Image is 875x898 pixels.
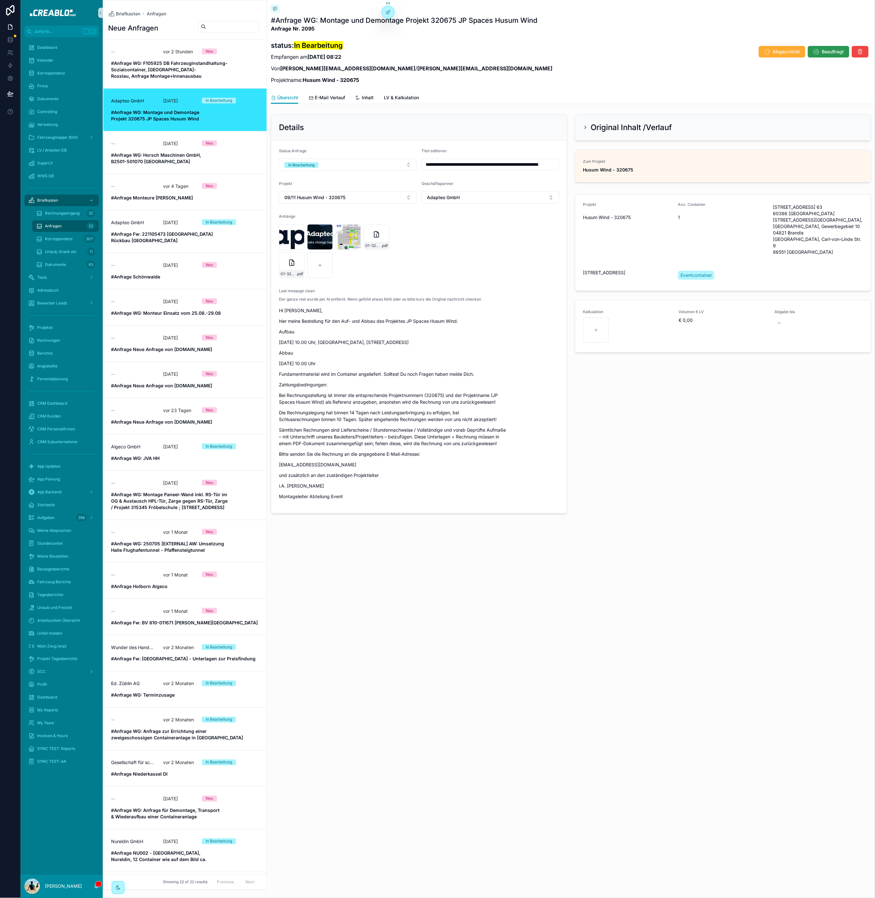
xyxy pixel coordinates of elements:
[111,808,221,820] strong: #Anfrage WG: Anfrage für Demontage, Transport & Wiederaufbau einer Containeranlage
[775,309,863,314] span: Abgabe bis
[103,131,267,174] a: --[DATE]Neu#Anfrage WG: Horsch Maschinen GmbH, B2501-501070 [GEOGRAPHIC_DATA]
[163,644,194,651] p: vor 2 Monaten
[422,181,454,186] span: Geschäftspartner
[271,25,315,32] strong: Anfrage Nr. 2095
[37,58,54,63] span: Kalender
[24,42,99,53] a: Dashboard
[111,656,256,662] strong: #Anfrage Fw: [GEOGRAPHIC_DATA] - Unterlagen zur Preisfindung
[279,427,559,447] p: Sämtlichen Rechnungen sind Lieferscheine / Stundennachweise / Vollständige und vorab Geprüfte Auf...
[111,110,201,121] strong: #Anfrage WG: Montage und Demontage Projekt 320675 JP Spaces Husum Wind
[37,554,68,559] span: Meine Baustellen
[279,451,559,457] p: Bitte senden Sie die Rechnung an die angegebene E-Mail-Adresse:
[759,46,805,57] button: Abgeschickt
[24,297,99,309] a: Bewerber Leads
[111,608,115,614] span: --
[37,489,61,495] span: App Backend
[417,65,552,72] strong: [PERSON_NAME][EMAIL_ADDRESS][DOMAIN_NAME]
[103,325,267,362] a: --[DATE]Neu#Anfrage Neue Anfrage von [DOMAIN_NAME]
[583,269,673,276] span: [STREET_ADDRESS]
[111,48,115,55] span: --
[111,644,155,651] span: Wunder des Handwerks
[103,599,267,635] a: --vor 1 MonatNeu#Anfrage Fw: BV 810-011671 [PERSON_NAME][GEOGRAPHIC_DATA]
[24,93,99,105] a: Dokumente
[381,243,388,248] span: .pdf
[103,40,267,88] a: --vor 2 StundenNeu#Anfrage WG: F105925 DB Fahrzeuginstandhaltung-Sozialcontainer, [GEOGRAPHIC_DAT...
[206,681,232,686] div: In Bearbeitung
[24,170,99,182] a: WWS DB
[271,16,552,25] h1: #Anfrage WG: Montage und Demontage Projekt 320675 JP Spaces Husum Wind
[103,398,267,434] a: --vor 23 TagenNeu#Anfrage Neue Anfrage von [DOMAIN_NAME]
[279,472,559,479] p: und zusätzlich an den zuständigen Projektleiter
[163,529,188,535] p: vor 1 Monat
[147,11,166,17] a: Anfragen
[24,272,99,283] a: Tools
[24,576,99,588] a: Fahrzeug Berichte
[384,94,419,101] span: LV & Kalkulation
[384,92,419,105] a: LV & Kalkulation
[206,335,213,340] div: Neu
[111,140,115,147] span: --
[37,364,57,369] span: Angestellte
[279,339,559,346] p: [DATE] 10.00 Uhr, [GEOGRAPHIC_DATA], [STREET_ADDRESS]
[111,195,193,200] strong: #Anfrage Monteure [PERSON_NAME]
[111,480,115,486] span: --
[24,525,99,536] a: Meine Absprachen
[206,219,232,225] div: In Bearbeitung
[37,439,78,445] span: CRM Subunternehmer
[163,572,188,578] p: vor 1 Monat
[24,373,99,385] a: Personalplanung
[37,605,72,610] span: Urlaub und Freizeit
[24,157,99,169] a: SuperLV
[163,444,178,450] p: [DATE]
[32,207,99,219] a: Rechnungseingang32
[37,759,66,764] span: SYNC TEST: AA
[24,486,99,498] a: App Backend
[24,348,99,359] a: Berichte
[24,55,99,66] a: Kalender
[24,119,99,130] a: Verwaltung
[103,88,267,131] a: Adapteo GmbH[DATE]In Bearbeitung#Anfrage WG: Montage und Demontage Projekt 320675 JP Spaces Husum...
[279,288,315,293] span: Last message clean
[111,692,175,698] strong: #Anfrage WG: Terminzusage
[111,419,212,425] strong: #Anfrage Neue Anfrage von [DOMAIN_NAME]
[111,796,115,802] span: --
[32,246,99,258] a: Urlaub, Krank etc11
[315,94,345,101] span: E-Mail Verlauf
[91,29,96,34] span: K
[32,220,99,232] a: Anfragen22
[271,92,298,104] a: Übersicht
[206,572,213,577] div: Neu
[111,371,115,377] span: --
[422,148,447,153] span: Titel editieren
[279,148,307,153] span: Status Anfrage
[679,309,767,314] span: Volumen € LV
[87,222,95,230] div: 22
[271,76,552,84] p: Projektname:
[271,40,552,50] h3: status:
[303,77,359,83] strong: Husum Wind - 320675
[271,53,552,61] p: Empfangen am
[24,653,99,665] a: Projekt Tagesberichte
[280,65,415,72] strong: [PERSON_NAME][EMAIL_ADDRESS][DOMAIN_NAME]
[163,371,178,377] p: [DATE]
[24,730,99,742] a: Invoices & Hours
[163,608,188,614] p: vor 1 Monat
[279,318,559,324] p: hier meine Bestellung für den Auf- und Abbau des Projektes JP Spaces Husum Wind.
[24,512,99,524] a: Aufgaben288
[84,235,95,243] div: 307
[103,471,267,520] a: --[DATE]Neu#Anfrage WG: Montage Paneel-Wand inkl. RS-Tür im OG & Austausch HPL-Tür, Zarge gegen R...
[103,562,267,599] a: --vor 1 MonatNeu#Anfrage Holborn Algeco
[24,398,99,409] a: CRM Dashboard
[163,760,194,766] p: vor 2 Monaten
[37,721,54,726] span: My Team
[206,529,213,535] div: Neu
[25,8,98,18] img: App logo
[427,194,460,201] span: Adapteo GmbH
[111,455,160,461] strong: #Anfrage WG: JVA HH
[308,54,341,60] strong: [DATE] 08:22
[103,708,267,750] a: --vor 2 MonatenIn Bearbeitung#Anfrage WG: Anfrage zur Errichtung einer zweigeschossigen Container...
[45,236,73,242] span: Korrespondenz
[103,210,267,253] a: Adapteo GmbH[DATE]In Bearbeitung#Anfrage Fw: 221105473 [GEOGRAPHIC_DATA] Rückbau [GEOGRAPHIC_DATA]
[206,480,213,486] div: Neu
[24,550,99,562] a: Meine Baustellen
